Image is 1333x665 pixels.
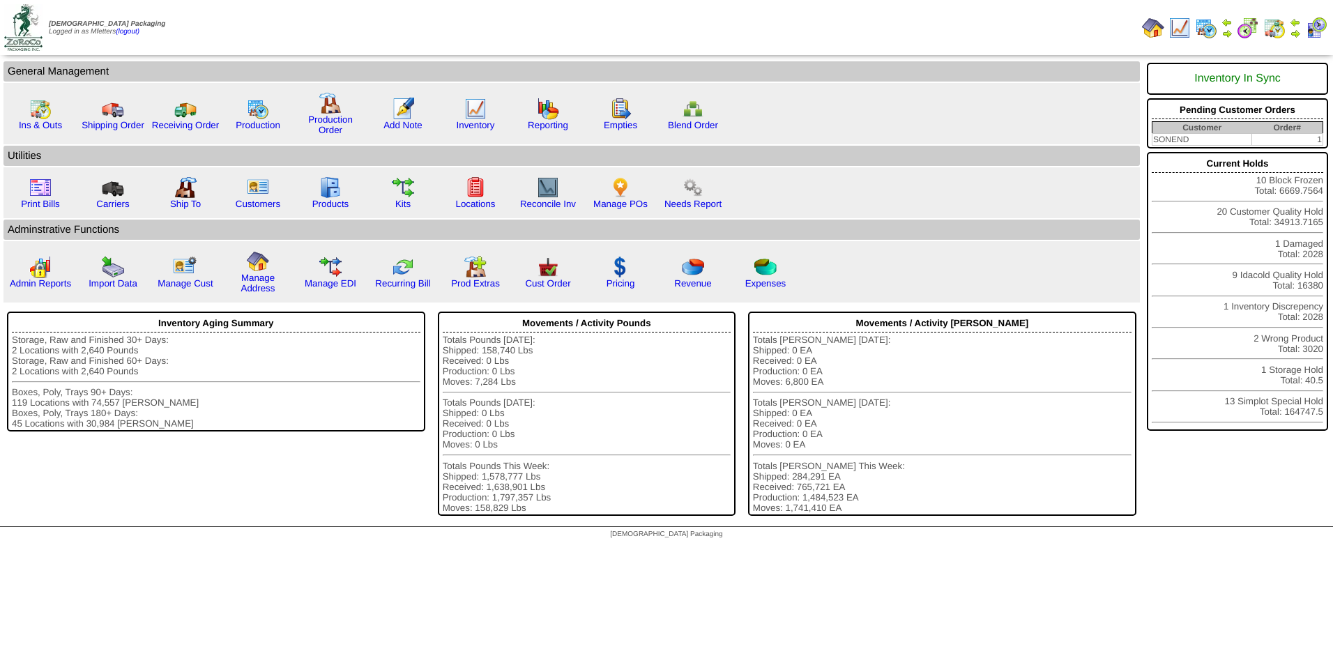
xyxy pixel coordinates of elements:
img: arrowleft.gif [1221,17,1233,28]
a: Needs Report [664,199,722,209]
div: Current Holds [1152,155,1323,173]
img: import.gif [102,256,124,278]
a: Print Bills [21,199,60,209]
img: graph2.png [29,256,52,278]
td: SONEND [1152,134,1252,146]
td: Adminstrative Functions [3,220,1140,240]
a: Ins & Outs [19,120,62,130]
img: calendarprod.gif [1195,17,1217,39]
a: Carriers [96,199,129,209]
a: Manage POs [593,199,648,209]
img: factory2.gif [174,176,197,199]
a: Admin Reports [10,278,71,289]
a: Reconcile Inv [520,199,576,209]
img: edi.gif [319,256,342,278]
a: Inventory [457,120,495,130]
td: 1 [1251,134,1323,146]
img: calendarinout.gif [1263,17,1286,39]
a: Manage Cust [158,278,213,289]
img: line_graph2.gif [537,176,559,199]
td: General Management [3,61,1140,82]
img: managecust.png [173,256,199,278]
img: calendarcustomer.gif [1305,17,1327,39]
img: pie_chart.png [682,256,704,278]
a: Manage EDI [305,278,356,289]
img: zoroco-logo-small.webp [4,4,43,51]
th: Order# [1251,122,1323,134]
img: pie_chart2.png [754,256,777,278]
div: Totals [PERSON_NAME] [DATE]: Shipped: 0 EA Received: 0 EA Production: 0 EA Moves: 6,800 EA Totals... [753,335,1132,513]
img: workflow.png [682,176,704,199]
a: Ship To [170,199,201,209]
img: locations.gif [464,176,487,199]
div: Inventory In Sync [1152,66,1323,92]
a: Shipping Order [82,120,144,130]
img: customers.gif [247,176,269,199]
span: [DEMOGRAPHIC_DATA] Packaging [610,530,722,538]
img: reconcile.gif [392,256,414,278]
img: workorder.gif [609,98,632,120]
div: Inventory Aging Summary [12,314,420,332]
td: Utilities [3,146,1140,166]
img: dollar.gif [609,256,632,278]
a: Import Data [89,278,137,289]
a: Reporting [528,120,568,130]
img: factory.gif [319,92,342,114]
div: Pending Customer Orders [1152,101,1323,119]
img: truck2.gif [174,98,197,120]
div: Totals Pounds [DATE]: Shipped: 158,740 Lbs Received: 0 Lbs Production: 0 Lbs Moves: 7,284 Lbs Tot... [443,335,731,513]
span: Logged in as Mfetters [49,20,165,36]
span: [DEMOGRAPHIC_DATA] Packaging [49,20,165,28]
img: network.png [682,98,704,120]
img: home.gif [1142,17,1164,39]
img: home.gif [247,250,269,273]
img: calendarblend.gif [1237,17,1259,39]
a: Recurring Bill [375,278,430,289]
img: po.png [609,176,632,199]
a: Prod Extras [451,278,500,289]
img: arrowleft.gif [1290,17,1301,28]
img: truck3.gif [102,176,124,199]
img: calendarprod.gif [247,98,269,120]
img: arrowright.gif [1290,28,1301,39]
a: Customers [236,199,280,209]
img: calendarinout.gif [29,98,52,120]
a: Products [312,199,349,209]
img: cust_order.png [537,256,559,278]
a: Production Order [308,114,353,135]
a: Expenses [745,278,786,289]
a: Manage Address [241,273,275,293]
a: Add Note [383,120,422,130]
img: graph.gif [537,98,559,120]
th: Customer [1152,122,1252,134]
div: Movements / Activity Pounds [443,314,731,332]
img: orders.gif [392,98,414,120]
a: Cust Order [525,278,570,289]
div: Storage, Raw and Finished 30+ Days: 2 Locations with 2,640 Pounds Storage, Raw and Finished 60+ D... [12,335,420,429]
a: Empties [604,120,637,130]
img: prodextras.gif [464,256,487,278]
a: Locations [455,199,495,209]
img: truck.gif [102,98,124,120]
a: Kits [395,199,411,209]
img: workflow.gif [392,176,414,199]
img: arrowright.gif [1221,28,1233,39]
img: invoice2.gif [29,176,52,199]
a: Production [236,120,280,130]
div: Movements / Activity [PERSON_NAME] [753,314,1132,332]
a: Revenue [674,278,711,289]
a: Blend Order [668,120,718,130]
div: 10 Block Frozen Total: 6669.7564 20 Customer Quality Hold Total: 34913.7165 1 Damaged Total: 2028... [1147,152,1328,431]
a: Receiving Order [152,120,219,130]
img: line_graph.gif [1168,17,1191,39]
a: (logout) [116,28,139,36]
img: line_graph.gif [464,98,487,120]
img: cabinet.gif [319,176,342,199]
a: Pricing [607,278,635,289]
